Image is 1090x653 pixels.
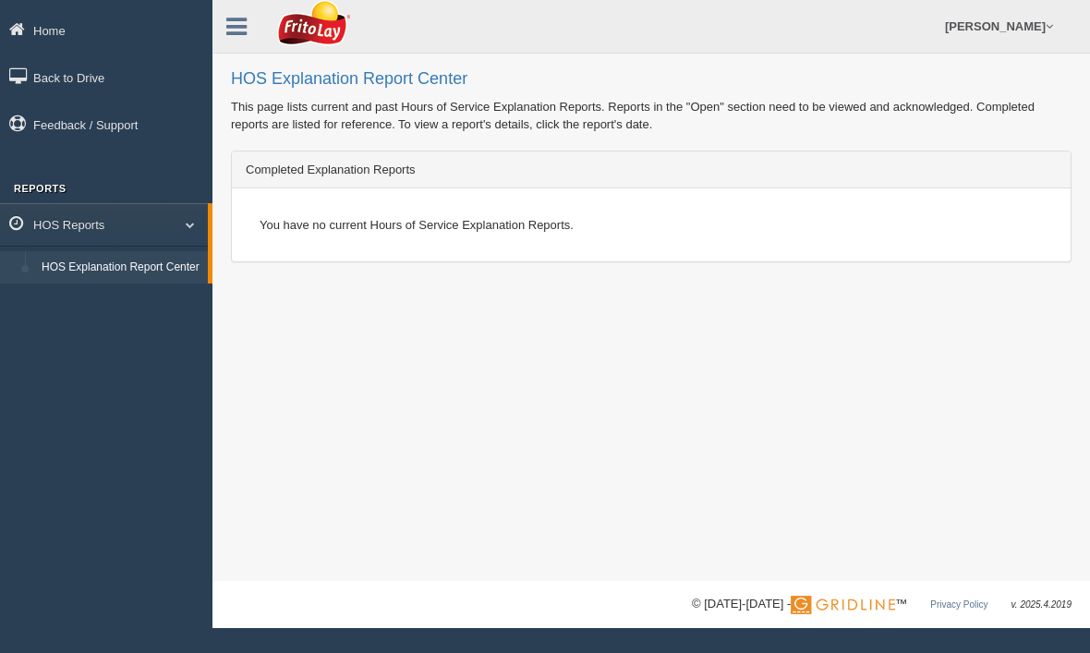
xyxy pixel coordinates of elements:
[232,151,1071,188] div: Completed Explanation Reports
[1011,599,1072,610] span: v. 2025.4.2019
[692,595,1072,614] div: © [DATE]-[DATE] - ™
[231,70,1072,89] h2: HOS Explanation Report Center
[930,599,987,610] a: Privacy Policy
[791,596,895,614] img: Gridline
[246,202,1057,248] div: You have no current Hours of Service Explanation Reports.
[33,251,208,284] a: HOS Explanation Report Center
